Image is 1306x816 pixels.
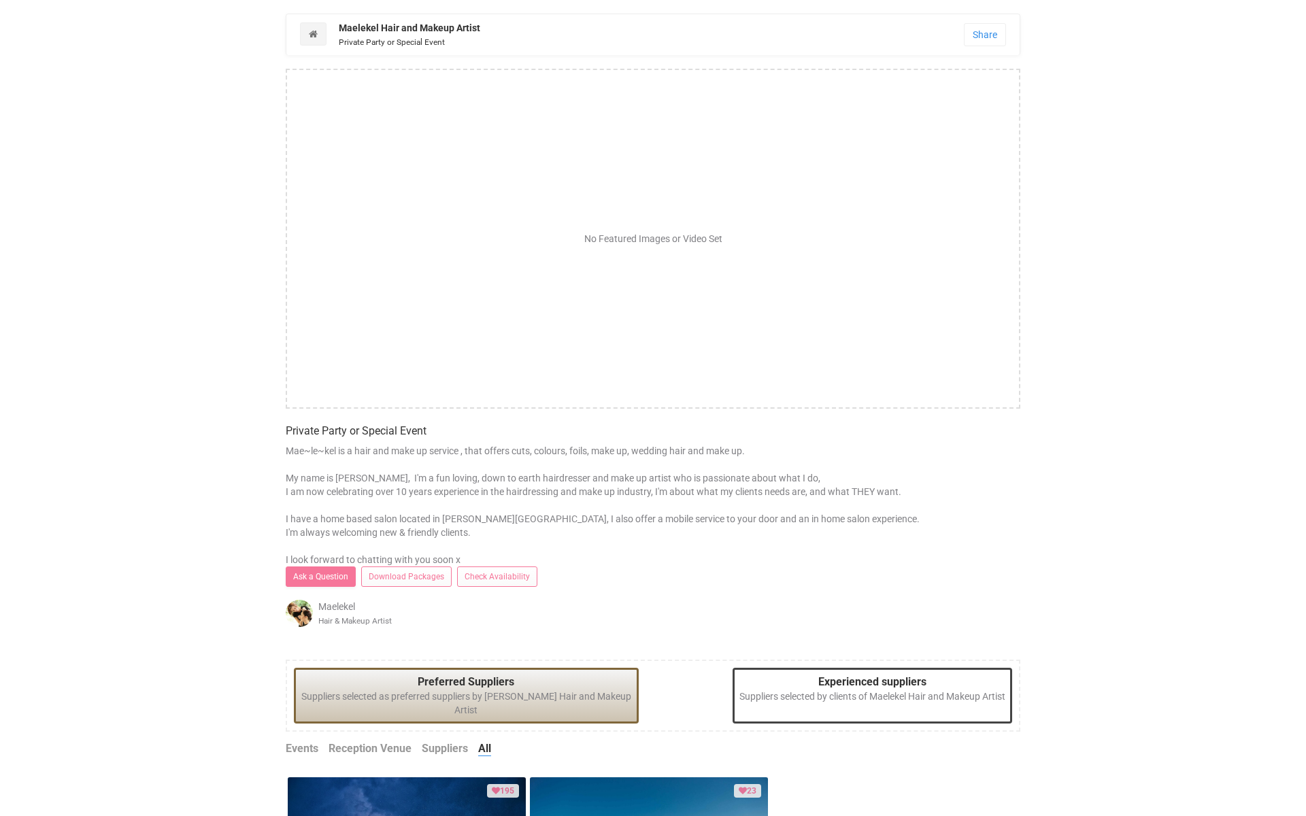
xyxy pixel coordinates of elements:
a: Events [286,741,318,757]
div: I have a home based salon located in [PERSON_NAME][GEOGRAPHIC_DATA], I also offer a mobile servic... [286,498,1020,526]
h4: Private Party or Special Event [286,425,1020,437]
a: Reception Venue [329,741,412,757]
a: Suppliers [422,741,468,757]
small: Hair & Makeup Artist [318,616,392,626]
a: Check Availability [457,566,537,587]
legend: Experienced suppliers [739,675,1005,690]
legend: Preferred Suppliers [301,675,632,690]
small: Private Party or Special Event [339,37,445,47]
strong: Maelekel Hair and Makeup Artist [339,22,480,33]
a: All [478,741,491,757]
div: No Featured Images or Video Set [584,232,722,245]
div: Suppliers selected as preferred suppliers by [PERSON_NAME] Hair and Makeup Artist [294,668,639,724]
div: Loved by 23 clients or suppliers [734,784,761,798]
div: Mae~le~kel is a hair and make up service , that offers cuts, colours, foils, make up, wedding hai... [286,444,1020,485]
div: I'm always welcoming new & friendly clients. I look forward to chatting with you soon x [286,526,1020,566]
div: I am now celebrating over 10 years experience in the hairdressing and make up industry, I'm about... [286,485,1020,498]
img: open-uri20191111-4-165fjt4 [286,600,313,627]
a: Ask a Question [286,566,356,587]
a: Download Packages [361,566,452,587]
div: Maelekel [286,600,531,627]
a: Share [964,23,1006,46]
div: Suppliers selected by clients of Maelekel Hair and Makeup Artist [733,668,1012,724]
div: Loved by 195 clients or suppliers [487,784,519,798]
